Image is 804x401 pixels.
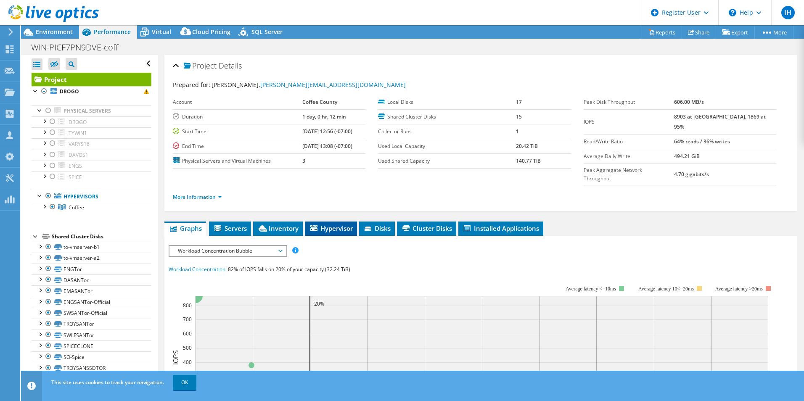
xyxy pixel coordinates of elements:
[69,151,88,158] span: DAVOS1
[729,9,736,16] svg: \n
[715,286,763,292] text: Average latency >20ms
[213,224,247,232] span: Servers
[169,224,202,232] span: Graphs
[378,157,516,165] label: Used Shared Capacity
[173,127,302,136] label: Start Time
[32,330,151,340] a: SWLFSANTor
[32,253,151,264] a: to-vmserver-a2
[32,73,151,86] a: Project
[32,351,151,362] a: SO-Spice
[674,153,700,160] b: 494.21 GiB
[463,224,539,232] span: Installed Applications
[32,191,151,202] a: Hypervisors
[183,344,192,351] text: 500
[52,232,151,242] div: Shared Cluster Disks
[32,285,151,296] a: EMASANTor
[173,157,302,165] label: Physical Servers and Virtual Machines
[219,61,242,71] span: Details
[32,264,151,274] a: ENGTor
[674,171,709,178] b: 4.70 gigabits/s
[69,162,82,169] span: ENGS
[584,137,674,146] label: Read/Write Ratio
[716,26,755,39] a: Export
[173,375,196,390] a: OK
[32,274,151,285] a: DASANTor
[32,161,151,171] a: ENGS
[754,26,793,39] a: More
[314,300,324,307] text: 20%
[27,43,131,52] h1: WIN-PICF7PN9DVE-coff
[516,98,522,106] b: 17
[32,319,151,330] a: TROYSANTor
[32,363,151,374] a: TROYSANSSDTOR
[781,6,795,19] span: IH
[32,242,151,253] a: to-vmserver-b1
[183,330,192,337] text: 600
[32,297,151,308] a: ENGSANTor-Official
[32,308,151,319] a: SWSANTor-Official
[174,246,282,256] span: Workload Concentration Bubble
[516,128,519,135] b: 1
[32,171,151,182] a: SPICE
[94,28,131,36] span: Performance
[173,81,210,89] label: Prepared for:
[642,26,682,39] a: Reports
[60,88,79,95] b: DROGO
[32,202,151,213] a: Coffee
[674,113,766,130] b: 8903 at [GEOGRAPHIC_DATA], 1869 at 95%
[212,81,406,89] span: [PERSON_NAME],
[674,138,730,145] b: 64% reads / 36% writes
[32,340,151,351] a: SPICECLONE
[584,152,674,161] label: Average Daily Write
[566,286,616,292] tspan: Average latency <=10ms
[302,98,337,106] b: Coffee County
[169,266,227,273] span: Workload Concentration:
[32,106,151,116] a: Physical Servers
[184,62,217,70] span: Project
[378,127,516,136] label: Collector Runs
[363,224,391,232] span: Disks
[260,81,406,89] a: [PERSON_NAME][EMAIL_ADDRESS][DOMAIN_NAME]
[638,286,694,292] tspan: Average latency 10<=20ms
[378,98,516,106] label: Local Disks
[171,350,180,365] text: IOPS
[173,193,222,200] a: More Information
[302,157,305,164] b: 3
[584,166,674,183] label: Peak Aggregate Network Throughput
[516,157,541,164] b: 140.77 TiB
[32,116,151,127] a: DROGO
[183,316,192,323] text: 700
[69,129,87,137] span: TYWIN1
[69,204,84,211] span: Coffee
[251,28,283,36] span: SQL Server
[674,98,704,106] b: 606.00 MB/s
[309,224,353,232] span: Hypervisor
[584,98,674,106] label: Peak Disk Throughput
[378,142,516,150] label: Used Local Capacity
[302,113,346,120] b: 1 day, 0 hr, 12 min
[51,379,164,386] span: This site uses cookies to track your navigation.
[584,118,674,126] label: IOPS
[36,28,73,36] span: Environment
[32,138,151,149] a: VARYS16
[302,142,352,150] b: [DATE] 13:08 (-07:00)
[173,113,302,121] label: Duration
[183,359,192,366] text: 400
[516,113,522,120] b: 15
[173,142,302,150] label: End Time
[228,266,350,273] span: 82% of IOPS falls on 20% of your capacity (32.24 TiB)
[183,302,192,309] text: 800
[32,86,151,97] a: DROGO
[69,174,82,181] span: SPICE
[192,28,230,36] span: Cloud Pricing
[516,142,538,150] b: 20.42 TiB
[152,28,171,36] span: Virtual
[69,140,90,148] span: VARYS16
[69,119,87,126] span: DROGO
[302,128,352,135] b: [DATE] 12:56 (-07:00)
[257,224,299,232] span: Inventory
[173,98,302,106] label: Account
[378,113,516,121] label: Shared Cluster Disks
[401,224,452,232] span: Cluster Disks
[32,150,151,161] a: DAVOS1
